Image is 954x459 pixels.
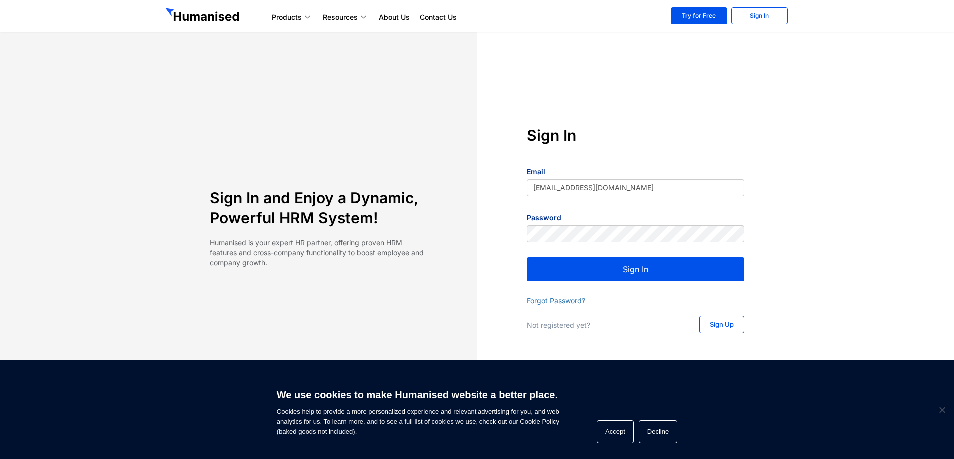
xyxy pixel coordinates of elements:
a: Contact Us [415,11,462,23]
button: Accept [597,420,634,443]
button: Decline [639,420,677,443]
p: Humanised is your expert HR partner, offering proven HRM features and cross-company functionality... [210,238,427,268]
button: Sign In [527,257,744,281]
a: About Us [374,11,415,23]
h4: Sign In [527,125,744,145]
span: Sign Up [710,321,734,328]
h6: We use cookies to make Humanised website a better place. [277,388,559,402]
img: GetHumanised Logo [165,8,241,24]
a: Sign Up [699,316,744,333]
a: Resources [318,11,374,23]
a: Forgot Password? [527,296,585,305]
a: Products [267,11,318,23]
span: Decline [937,405,947,415]
h4: Sign In and Enjoy a Dynamic, Powerful HRM System! [210,188,427,228]
p: Not registered yet? [527,320,679,330]
span: Cookies help to provide a more personalized experience and relevant advertising for you, and web ... [277,383,559,437]
input: yourname@mail.com [527,179,744,196]
a: Try for Free [671,7,727,24]
label: Password [527,213,561,223]
label: Email [527,167,545,177]
a: Sign In [731,7,788,24]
